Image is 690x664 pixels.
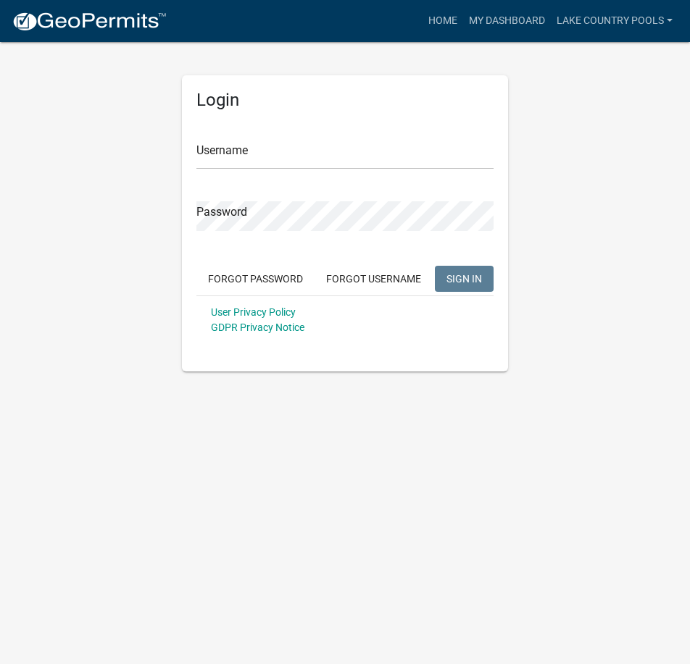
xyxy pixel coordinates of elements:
[196,90,494,111] h5: Login
[463,7,551,35] a: My Dashboard
[196,266,315,292] button: Forgot Password
[211,306,296,318] a: User Privacy Policy
[446,272,482,284] span: SIGN IN
[211,322,304,333] a: GDPR Privacy Notice
[435,266,494,292] button: SIGN IN
[315,266,433,292] button: Forgot Username
[423,7,463,35] a: Home
[551,7,678,35] a: Lake Country Pools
